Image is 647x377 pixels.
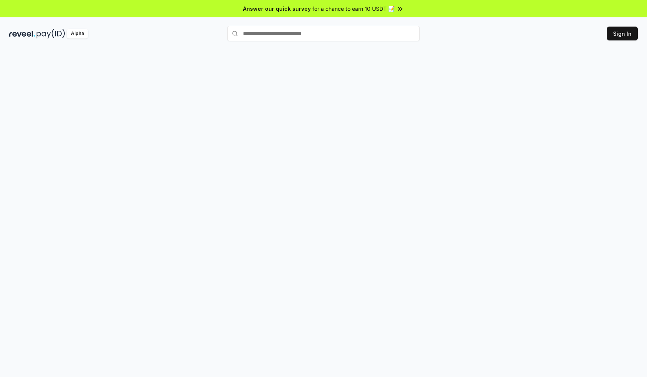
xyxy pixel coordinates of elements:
[9,29,35,39] img: reveel_dark
[37,29,65,39] img: pay_id
[312,5,395,13] span: for a chance to earn 10 USDT 📝
[243,5,311,13] span: Answer our quick survey
[607,27,638,40] button: Sign In
[67,29,88,39] div: Alpha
